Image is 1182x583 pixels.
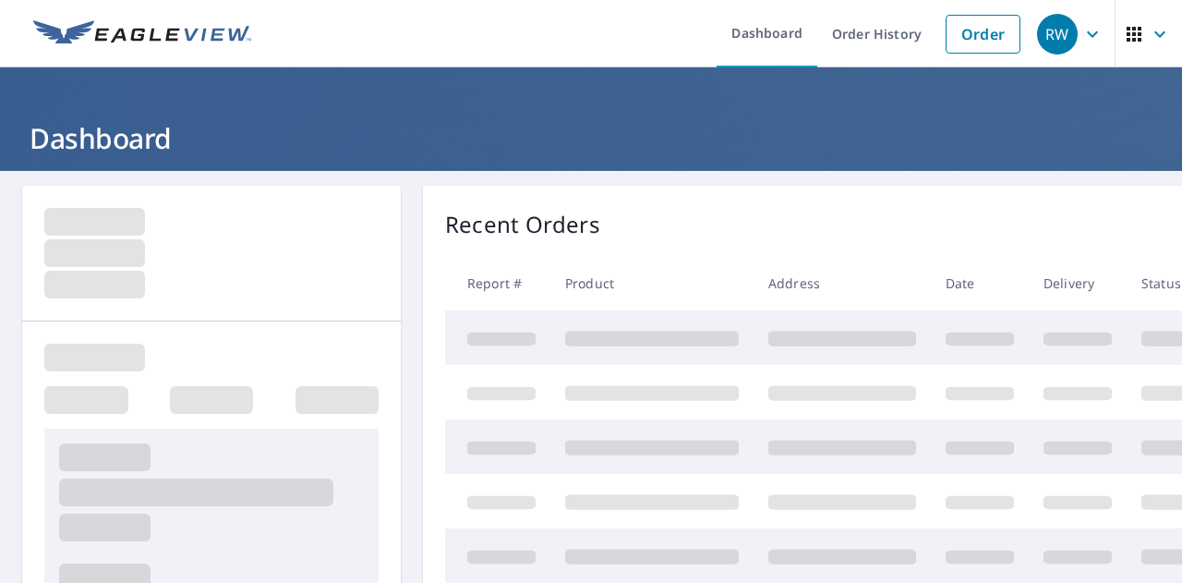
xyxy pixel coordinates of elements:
img: EV Logo [33,20,251,48]
th: Date [931,256,1029,310]
h1: Dashboard [22,119,1160,157]
th: Delivery [1029,256,1127,310]
th: Address [754,256,931,310]
th: Report # [445,256,550,310]
div: RW [1037,14,1078,55]
th: Product [550,256,754,310]
a: Order [946,15,1020,54]
p: Recent Orders [445,208,600,241]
